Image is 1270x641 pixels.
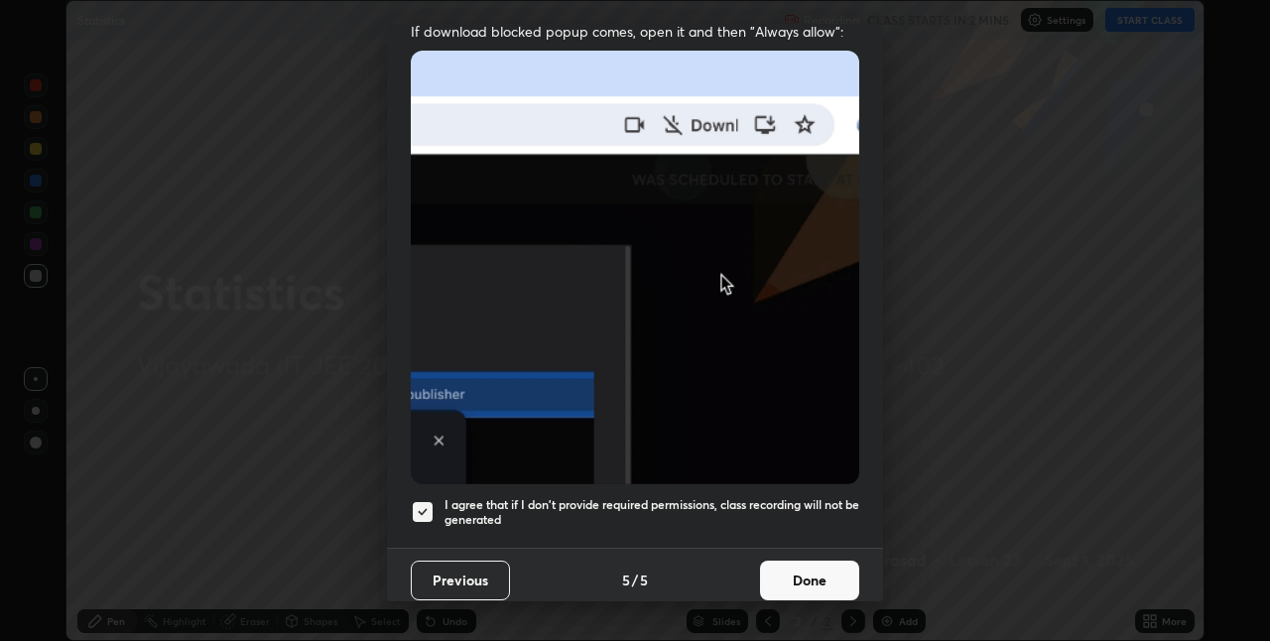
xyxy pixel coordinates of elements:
[411,22,859,41] span: If download blocked popup comes, open it and then "Always allow":
[760,561,859,600] button: Done
[444,497,859,528] h5: I agree that if I don't provide required permissions, class recording will not be generated
[411,51,859,484] img: downloads-permission-blocked.gif
[640,570,648,590] h4: 5
[411,561,510,600] button: Previous
[632,570,638,590] h4: /
[622,570,630,590] h4: 5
